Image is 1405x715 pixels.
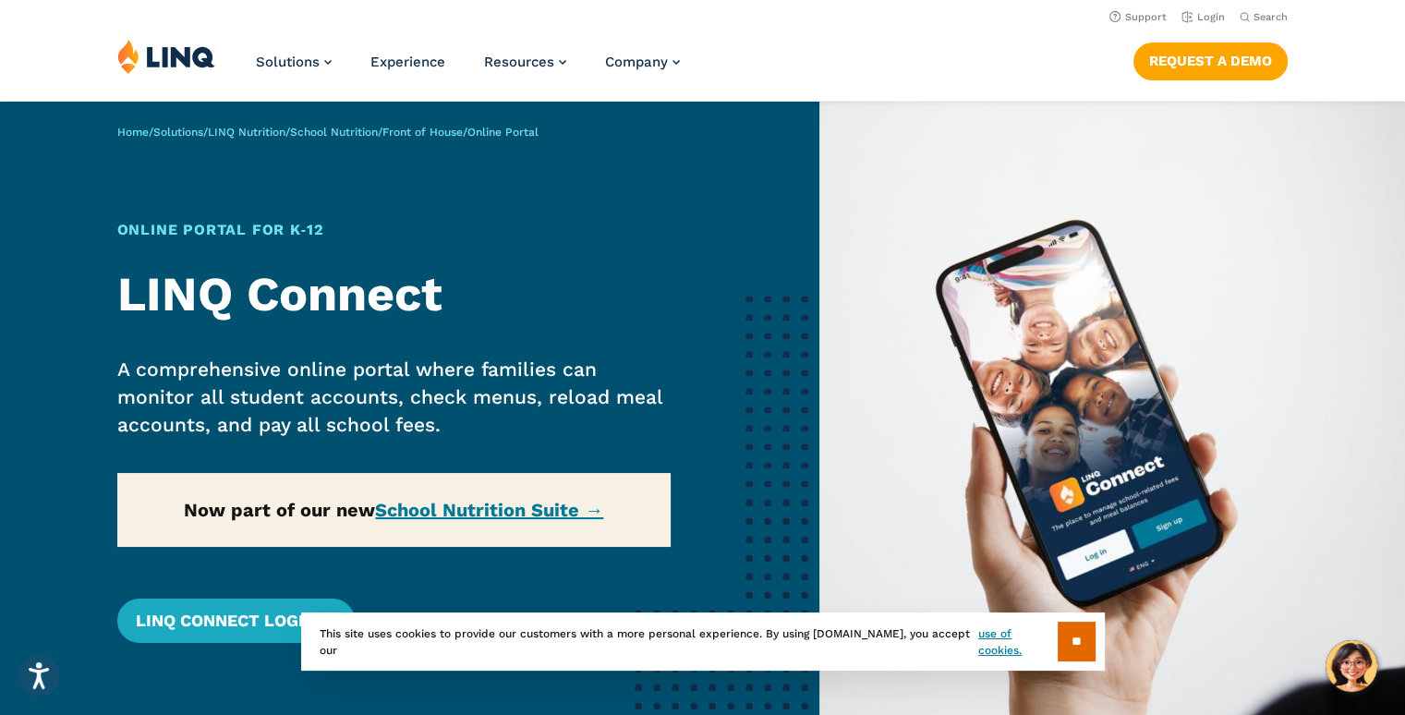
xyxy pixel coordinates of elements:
[256,54,332,70] a: Solutions
[117,39,215,74] img: LINQ | K‑12 Software
[1181,11,1225,23] a: Login
[382,126,463,139] a: Front of House
[1240,10,1288,24] button: Open Search Bar
[153,126,203,139] a: Solutions
[484,54,554,70] span: Resources
[1133,42,1288,79] a: Request a Demo
[117,266,442,322] strong: LINQ Connect
[290,126,378,139] a: School Nutrition
[117,126,149,139] a: Home
[605,54,680,70] a: Company
[117,126,539,139] span: / / / / /
[301,612,1105,671] div: This site uses cookies to provide our customers with a more personal experience. By using [DOMAIN...
[117,599,355,643] a: LINQ Connect Login
[208,126,285,139] a: LINQ Nutrition
[1254,11,1288,23] span: Search
[370,54,445,70] a: Experience
[605,54,668,70] span: Company
[256,54,320,70] span: Solutions
[256,39,680,100] nav: Primary Navigation
[467,126,539,139] span: Online Portal
[117,219,671,241] h1: Online Portal for K‑12
[184,499,603,521] strong: Now part of our new
[1133,39,1288,79] nav: Button Navigation
[484,54,566,70] a: Resources
[1326,640,1377,692] button: Hello, have a question? Let’s chat.
[117,356,671,439] p: A comprehensive online portal where families can monitor all student accounts, check menus, reloa...
[1109,11,1167,23] a: Support
[978,625,1057,659] a: use of cookies.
